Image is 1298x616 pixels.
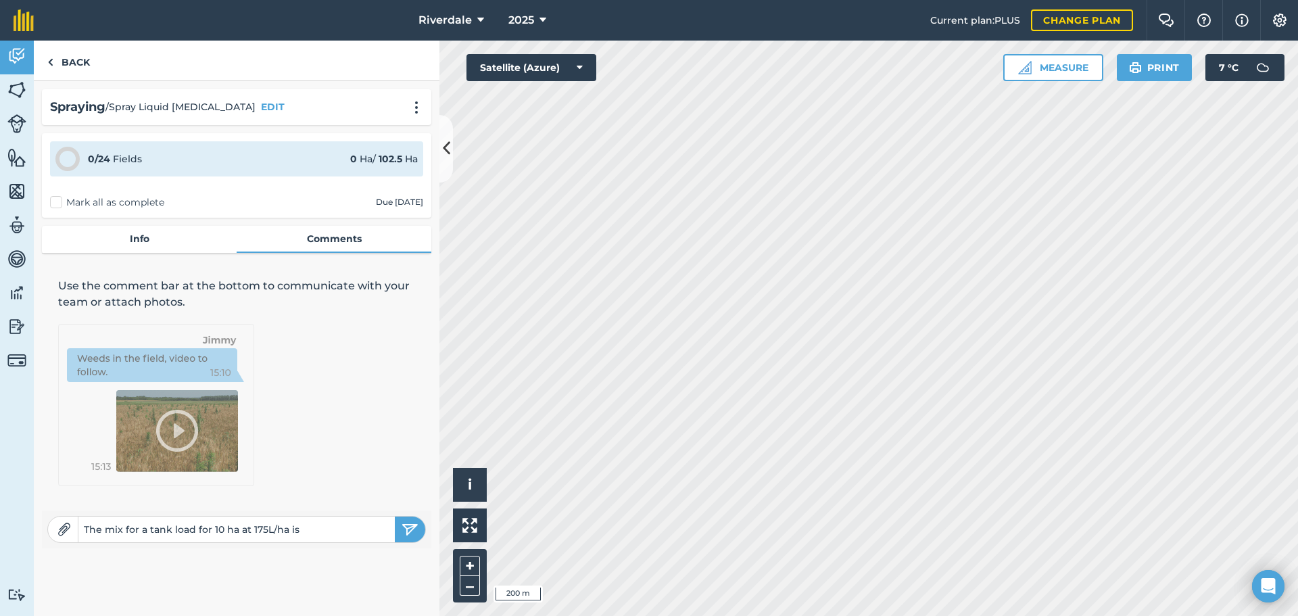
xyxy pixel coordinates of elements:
button: Measure [1003,54,1103,81]
strong: 0 [350,153,357,165]
img: svg+xml;base64,PD94bWwgdmVyc2lvbj0iMS4wIiBlbmNvZGluZz0idXRmLTgiPz4KPCEtLSBHZW5lcmF0b3I6IEFkb2JlIE... [1249,54,1276,81]
img: svg+xml;base64,PD94bWwgdmVyc2lvbj0iMS4wIiBlbmNvZGluZz0idXRmLTgiPz4KPCEtLSBHZW5lcmF0b3I6IEFkb2JlIE... [7,588,26,601]
img: svg+xml;base64,PHN2ZyB4bWxucz0iaHR0cDovL3d3dy53My5vcmcvMjAwMC9zdmciIHdpZHRoPSI1NiIgaGVpZ2h0PSI2MC... [7,147,26,168]
h2: Spraying [50,97,105,117]
img: svg+xml;base64,PD94bWwgdmVyc2lvbj0iMS4wIiBlbmNvZGluZz0idXRmLTgiPz4KPCEtLSBHZW5lcmF0b3I6IEFkb2JlIE... [7,316,26,337]
img: Ruler icon [1018,61,1032,74]
strong: 0 / 24 [88,153,110,165]
img: svg+xml;base64,PHN2ZyB4bWxucz0iaHR0cDovL3d3dy53My5vcmcvMjAwMC9zdmciIHdpZHRoPSIxOSIgaGVpZ2h0PSIyNC... [1129,60,1142,76]
label: Mark all as complete [50,195,164,210]
img: svg+xml;base64,PD94bWwgdmVyc2lvbj0iMS4wIiBlbmNvZGluZz0idXRmLTgiPz4KPCEtLSBHZW5lcmF0b3I6IEFkb2JlIE... [7,46,26,66]
button: + [460,556,480,576]
a: Back [34,41,103,80]
a: Info [42,226,237,252]
input: Write a comment [78,520,395,539]
img: fieldmargin Logo [14,9,34,31]
span: 2025 [508,12,534,28]
img: svg+xml;base64,PHN2ZyB4bWxucz0iaHR0cDovL3d3dy53My5vcmcvMjAwMC9zdmciIHdpZHRoPSI1NiIgaGVpZ2h0PSI2MC... [7,80,26,100]
img: svg+xml;base64,PD94bWwgdmVyc2lvbj0iMS4wIiBlbmNvZGluZz0idXRmLTgiPz4KPCEtLSBHZW5lcmF0b3I6IEFkb2JlIE... [7,249,26,269]
img: svg+xml;base64,PD94bWwgdmVyc2lvbj0iMS4wIiBlbmNvZGluZz0idXRmLTgiPz4KPCEtLSBHZW5lcmF0b3I6IEFkb2JlIE... [7,114,26,133]
button: 7 °C [1205,54,1284,81]
button: Satellite (Azure) [466,54,596,81]
span: / Spray Liquid [MEDICAL_DATA] [105,99,256,114]
img: svg+xml;base64,PHN2ZyB4bWxucz0iaHR0cDovL3d3dy53My5vcmcvMjAwMC9zdmciIHdpZHRoPSI5IiBoZWlnaHQ9IjI0Ii... [47,54,53,70]
span: i [468,476,472,493]
button: Print [1117,54,1193,81]
span: 7 ° C [1219,54,1239,81]
img: svg+xml;base64,PD94bWwgdmVyc2lvbj0iMS4wIiBlbmNvZGluZz0idXRmLTgiPz4KPCEtLSBHZW5lcmF0b3I6IEFkb2JlIE... [7,351,26,370]
div: Due [DATE] [376,197,423,208]
img: A cog icon [1272,14,1288,27]
img: Four arrows, one pointing top left, one top right, one bottom right and the last bottom left [462,518,477,533]
strong: 102.5 [379,153,402,165]
img: Two speech bubbles overlapping with the left bubble in the forefront [1158,14,1174,27]
img: svg+xml;base64,PHN2ZyB4bWxucz0iaHR0cDovL3d3dy53My5vcmcvMjAwMC9zdmciIHdpZHRoPSIyNSIgaGVpZ2h0PSIyNC... [402,521,418,538]
div: Ha / Ha [350,151,418,166]
span: Riverdale [418,12,472,28]
button: – [460,576,480,596]
img: svg+xml;base64,PHN2ZyB4bWxucz0iaHR0cDovL3d3dy53My5vcmcvMjAwMC9zdmciIHdpZHRoPSIyMCIgaGVpZ2h0PSIyNC... [408,101,425,114]
div: Fields [88,151,142,166]
span: Current plan : PLUS [930,13,1020,28]
a: Change plan [1031,9,1133,31]
img: A question mark icon [1196,14,1212,27]
img: svg+xml;base64,PHN2ZyB4bWxucz0iaHR0cDovL3d3dy53My5vcmcvMjAwMC9zdmciIHdpZHRoPSI1NiIgaGVpZ2h0PSI2MC... [7,181,26,202]
img: svg+xml;base64,PD94bWwgdmVyc2lvbj0iMS4wIiBlbmNvZGluZz0idXRmLTgiPz4KPCEtLSBHZW5lcmF0b3I6IEFkb2JlIE... [7,283,26,303]
img: Paperclip icon [57,523,71,536]
img: svg+xml;base64,PD94bWwgdmVyc2lvbj0iMS4wIiBlbmNvZGluZz0idXRmLTgiPz4KPCEtLSBHZW5lcmF0b3I6IEFkb2JlIE... [7,215,26,235]
a: Comments [237,226,431,252]
img: svg+xml;base64,PHN2ZyB4bWxucz0iaHR0cDovL3d3dy53My5vcmcvMjAwMC9zdmciIHdpZHRoPSIxNyIgaGVpZ2h0PSIxNy... [1235,12,1249,28]
button: i [453,468,487,502]
p: Use the comment bar at the bottom to communicate with your team or attach photos. [58,278,415,310]
div: Open Intercom Messenger [1252,570,1284,602]
button: EDIT [261,99,285,114]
